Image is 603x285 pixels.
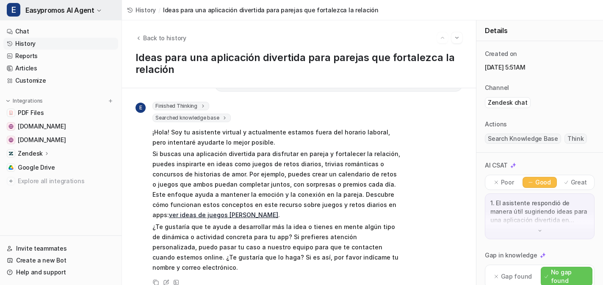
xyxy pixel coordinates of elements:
[3,162,118,173] a: Google DriveGoogle Drive
[501,272,532,281] p: Gap found
[476,20,603,41] div: Details
[3,254,118,266] a: Create a new Bot
[136,52,462,76] h1: Ideas para una aplicación divertida para parejas que fortalezca la relación
[163,6,379,14] span: Ideas para una aplicación divertida para parejas que fortalezca la relación
[136,103,146,113] span: E
[127,6,156,14] a: History
[7,3,20,17] span: E
[440,34,445,42] img: Previous session
[169,211,278,218] a: ver ideas de juegos [PERSON_NAME]
[13,98,43,104] p: Integrations
[537,228,543,234] img: down-arrow
[152,102,209,110] span: Finished Thinking
[488,98,528,107] p: Zendesk chat
[437,32,448,43] button: Go to previous session
[152,114,231,122] span: Searched knowledge base
[152,222,400,273] p: ¿Te gustaría que te ayude a desarrollar más la idea o tienes en mente algún tipo de dinámica o ac...
[152,149,400,220] p: Si buscas una aplicación divertida para disfrutar en pareja y fortalecer la relación, puedes insp...
[535,178,551,187] p: Good
[18,136,66,144] span: [DOMAIN_NAME]
[3,25,118,37] a: Chat
[3,50,118,62] a: Reports
[25,4,94,16] span: Easypromos AI Agent
[485,251,537,260] p: Gap in knowledge
[485,120,507,129] p: Actions
[485,63,595,72] p: [DATE] 5:51AM
[8,137,14,142] img: www.easypromosapp.com
[3,107,118,119] a: PDF FilesPDF Files
[490,199,589,224] p: 1. El asistente respondió de manera útil sugiriendo ideas para una aplicación divertida en pareja...
[18,163,55,172] span: Google Drive
[3,175,118,187] a: Explore all integrations
[501,178,514,187] p: Poor
[152,127,400,148] p: ¡Hola! Soy tu asistente virtual y actualmente estamos fuera del horario laboral, pero intentaré a...
[3,75,118,87] a: Customize
[571,178,587,187] p: Great
[5,98,11,104] img: expand menu
[3,134,118,146] a: www.easypromosapp.com[DOMAIN_NAME]
[485,84,509,92] p: Channel
[564,134,587,144] span: Think
[551,268,589,285] p: No gap found
[3,243,118,254] a: Invite teammates
[18,122,66,131] span: [DOMAIN_NAME]
[3,62,118,74] a: Articles
[143,34,186,42] span: Back to history
[18,149,43,158] p: Zendesk
[136,6,156,14] span: History
[158,6,160,14] span: /
[108,98,113,104] img: menu_add.svg
[136,34,186,42] button: Back to history
[485,161,508,170] p: AI CSAT
[3,120,118,132] a: easypromos-apiref.redoc.ly[DOMAIN_NAME]
[454,34,460,42] img: Next session
[485,50,517,58] p: Created on
[8,151,14,156] img: Zendesk
[3,266,118,278] a: Help and support
[485,134,561,144] span: Search Knowledge Base
[18,109,44,117] span: PDF Files
[8,110,14,115] img: PDF Files
[7,177,15,185] img: explore all integrations
[18,174,115,188] span: Explore all integrations
[8,124,14,129] img: easypromos-apiref.redoc.ly
[3,97,45,105] button: Integrations
[3,38,118,50] a: History
[8,165,14,170] img: Google Drive
[451,32,462,43] button: Go to next session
